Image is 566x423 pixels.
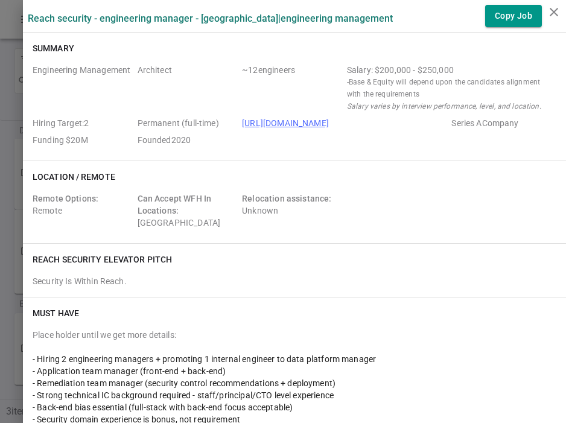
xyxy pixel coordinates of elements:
div: Salary Range [347,64,552,76]
span: - Hiring 2 engineering managers + promoting 1 internal engineer to data platform manager [33,354,376,364]
div: Remote [33,192,133,229]
h6: Summary [33,42,74,54]
span: - Back-end bias essential (full-stack with back-end focus acceptable) [33,402,293,412]
span: Team Count [242,64,342,112]
div: [GEOGRAPHIC_DATA] [138,192,238,229]
div: Security Is Within Reach. [33,275,556,287]
small: - Base & Equity will depend upon the candidates alignment with the requirements [347,76,552,100]
span: Hiring Target [33,117,133,129]
span: Employer Stage e.g. Series A [451,117,552,129]
span: Remote Options: [33,194,98,203]
span: Can Accept WFH In Locations: [138,194,212,215]
span: Level [138,64,238,112]
span: Employer Founded [138,134,238,146]
span: Company URL [242,117,447,129]
div: Unknown [242,192,342,229]
span: Employer Founding [33,134,133,146]
i: Salary varies by interview performance, level, and location. [347,102,541,110]
h6: Reach Security elevator pitch [33,253,172,266]
span: - Application team manager (front-end + back-end) [33,366,226,376]
h6: Must Have [33,307,79,319]
h6: Location / Remote [33,171,115,183]
label: Reach Security - Engineering Manager - [GEOGRAPHIC_DATA] | Engineering Management [28,13,393,24]
span: Relocation assistance: [242,194,331,203]
i: close [547,5,561,19]
button: Copy Job [485,5,542,27]
span: Roles [33,64,133,112]
a: [URL][DOMAIN_NAME] [242,118,329,128]
span: Job Type [138,117,238,129]
span: - Remediation team manager (security control recommendations + deployment) [33,378,335,388]
div: Place holder until we get more details: [33,329,556,341]
span: - Strong technical IC background required - staff/principal/CTO level experience [33,390,334,400]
